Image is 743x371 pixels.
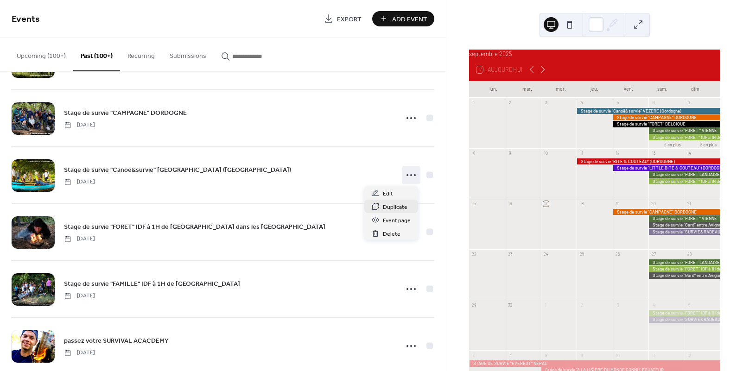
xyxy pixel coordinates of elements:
div: Stage de survie "SURVIE&RADEAU" NIORT [648,229,720,235]
div: 8 [471,151,477,156]
div: 18 [579,201,584,207]
div: lun. [476,81,510,98]
div: 24 [543,252,549,257]
span: [DATE] [64,178,95,186]
span: Delete [383,229,400,239]
div: 5 [615,100,620,106]
a: Stage de survie "Canoë&survie" [GEOGRAPHIC_DATA] ([GEOGRAPHIC_DATA]) [64,164,291,175]
div: Stage de survie "FORET " VIENNE [648,215,720,221]
div: 10 [543,151,549,156]
div: 30 [507,302,513,308]
div: 10 [615,352,620,358]
div: Stage de survie "FORET " VIENNE [648,127,720,133]
div: 9 [507,151,513,156]
div: septembre 2025 [469,50,720,58]
div: Stage de survie "Gard" entre Avignon, Nîmes et les Cévennes [648,272,720,278]
div: 19 [615,201,620,207]
div: 26 [615,252,620,257]
span: [DATE] [64,349,95,357]
div: 12 [615,151,620,156]
div: Stage de survie "LITTLE BITE & COUTEAU" (DORDOGNE) [613,165,720,171]
div: 25 [579,252,584,257]
a: passez votre SURVIVAL ACACDEMY [64,335,169,346]
div: 27 [651,252,656,257]
span: Edit [383,189,393,199]
div: 1 [543,302,549,308]
div: 8 [543,352,549,358]
div: 7 [507,352,513,358]
div: 3 [543,100,549,106]
div: 7 [686,100,692,106]
div: 13 [651,151,656,156]
div: Stage de survie "FORET LANDAISE" Mont de Marsan ou 1h au sud de Bordeaux [648,171,720,177]
div: 2 [507,100,513,106]
div: 2 [579,302,584,308]
a: Export [317,11,368,26]
button: Recurring [120,38,162,70]
div: 3 [615,302,620,308]
div: 23 [507,252,513,257]
div: 12 [686,352,692,358]
div: 11 [579,151,584,156]
div: Stage de survie "FORET" BELGIQUE [613,121,720,127]
div: 6 [651,100,656,106]
div: 6 [471,352,477,358]
span: Events [12,10,40,28]
div: 29 [471,302,477,308]
div: Stage de survie "Canoë&survie" VEZERE (Dordogne) [577,108,720,114]
div: Stage de survie "SURVIE&RADEAU" NIORT [648,316,720,322]
div: 4 [579,100,584,106]
span: Event page [383,216,411,226]
div: 9 [579,352,584,358]
div: 4 [651,302,656,308]
div: 28 [686,252,692,257]
div: mar. [510,81,544,98]
div: Stage de survie "CAMPAGNE" DORDOGNE [613,209,720,215]
div: 16 [507,201,513,207]
div: Stage de survie "FORET LANDAISE" Mont de Marsan ou 1h au sud de Bordeaux [648,259,720,265]
div: Stage de survie "Gard" entre Avignon, Nîmes et les Cévennes [648,222,720,228]
div: STAGE DE SURVIE "EVEREST" NEPAL [469,360,720,366]
a: Stage de survie "CAMPAGNE" DORDOGNE [64,107,187,118]
div: 20 [651,201,656,207]
div: dim. [679,81,713,98]
button: Submissions [162,38,214,70]
div: 22 [471,252,477,257]
a: Stage de survie "FAMILLE" IDF à 1H de [GEOGRAPHIC_DATA] [64,278,240,289]
span: Add Event [392,14,427,24]
span: Stage de survie "FORET" IDF à 1H de [GEOGRAPHIC_DATA] dans les [GEOGRAPHIC_DATA] [64,222,325,232]
span: Stage de survie "Canoë&survie" [GEOGRAPHIC_DATA] ([GEOGRAPHIC_DATA]) [64,165,291,175]
button: 2 en plus [696,141,720,148]
div: Stage de survie "FORET" IDF à 1H de PARIS dans les Yvelines [648,178,720,184]
span: [DATE] [64,235,95,243]
div: 1 [471,100,477,106]
div: 14 [686,151,692,156]
span: Stage de survie "CAMPAGNE" DORDOGNE [64,108,187,118]
button: 2 en plus [660,141,685,148]
div: ven. [611,81,645,98]
button: Upcoming (100+) [9,38,73,70]
div: Stage de survie "FORET" IDF à 1H de PARIS dans les Yvelines [648,134,720,140]
span: Stage de survie "FAMILLE" IDF à 1H de [GEOGRAPHIC_DATA] [64,279,240,289]
span: [DATE] [64,292,95,300]
a: Stage de survie "FORET" IDF à 1H de [GEOGRAPHIC_DATA] dans les [GEOGRAPHIC_DATA] [64,221,325,232]
div: Stage de survie "CAMPAGNE" DORDOGNE [613,114,720,120]
div: 11 [651,352,656,358]
div: jeu. [578,81,611,98]
div: 15 [471,201,477,207]
button: Past (100+) [73,38,120,71]
span: [DATE] [64,121,95,129]
div: mer. [544,81,578,98]
button: Add Event [372,11,434,26]
div: Stage de survie "BITE & COUTEAU" (DORDOGNE) [577,158,720,164]
span: Duplicate [383,202,407,212]
span: Export [337,14,362,24]
div: Stage de survie "FORET" IDF à 1H de PARIS dans les Yvelines [648,266,720,272]
div: 17 [543,201,549,207]
span: passez votre SURVIVAL ACACDEMY [64,336,169,346]
div: 21 [686,201,692,207]
div: Stage de survie "FORET" IDF à 1H de PARIS dans les Yvelines [648,310,720,316]
div: 5 [686,302,692,308]
div: sam. [645,81,679,98]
